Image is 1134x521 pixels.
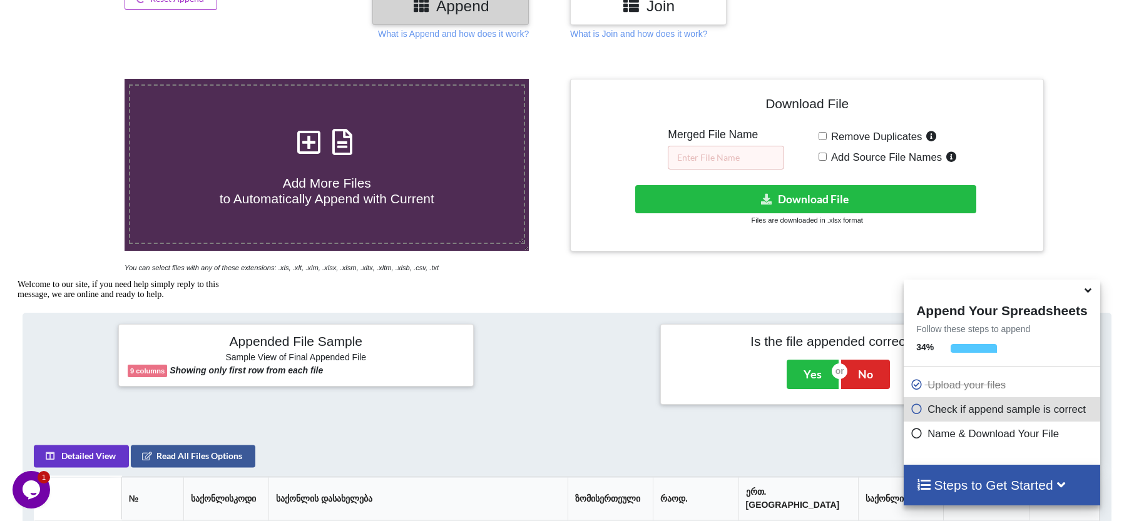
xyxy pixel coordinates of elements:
h6: Sample View of Final Appended File [128,352,464,365]
h4: Appended File Sample [128,333,464,351]
h4: Steps to Get Started [916,477,1087,493]
p: Check if append sample is correct [910,402,1096,417]
iframe: chat widget [13,471,53,508]
span: Add More Files to Automatically Append with Current [220,176,434,206]
p: What is Append and how does it work? [378,28,529,40]
button: No [841,360,890,388]
h5: Merged File Name [668,128,784,141]
span: Remove Duplicates [827,131,922,143]
th: ზომისერთეული [568,477,653,520]
button: Yes [787,360,839,388]
button: Download File [635,185,977,213]
b: Showing only first row from each file [170,365,323,375]
input: Enter File Name [668,146,784,169]
h4: Is the file appended correctly? [670,333,1006,349]
p: What is Join and how does it work? [570,28,707,40]
span: Welcome to our site, if you need help simply reply to this message, we are online and ready to help. [5,5,207,24]
h4: Download File [580,88,1035,124]
i: You can select files with any of these extensions: .xls, .xlt, .xlm, .xlsx, .xlsm, .xltx, .xltm, ... [125,264,439,271]
iframe: chat widget [13,275,238,465]
span: Add Source File Names [827,151,942,163]
th: № [121,477,183,520]
b: 34 % [916,342,934,352]
h4: Append Your Spreadsheets [904,300,1100,318]
th: საქონლის დასახელება [269,477,568,520]
th: ერთ.[GEOGRAPHIC_DATA] [738,477,858,520]
th: საქონლისკოდი [183,477,269,520]
button: Detailed View [34,445,130,467]
button: Read All Files Options [131,445,256,467]
th: საქონლისფასი [858,477,944,520]
th: რაოდ. [653,477,739,520]
p: Upload your files [910,377,1096,393]
p: Follow these steps to append [904,323,1100,335]
div: Welcome to our site, if you need help simply reply to this message, we are online and ready to help. [5,5,230,25]
small: Files are downloaded in .xlsx format [752,216,863,224]
p: Name & Download Your File [910,426,1096,442]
